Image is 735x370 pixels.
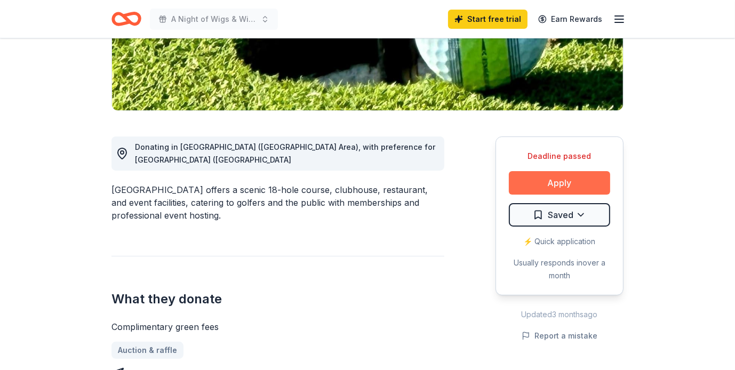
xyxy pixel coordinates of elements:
div: Complimentary green fees [111,320,444,333]
button: A Night of Wigs & Wishes [150,9,278,30]
button: Saved [509,203,610,227]
button: Apply [509,171,610,195]
span: A Night of Wigs & Wishes [171,13,257,26]
a: Earn Rewards [532,10,609,29]
div: Deadline passed [509,150,610,163]
div: ⚡️ Quick application [509,235,610,248]
div: Usually responds in over a month [509,256,610,282]
div: Updated 3 months ago [496,308,624,321]
a: Auction & raffle [111,342,183,359]
div: [GEOGRAPHIC_DATA] offers a scenic 18-hole course, clubhouse, restaurant, and event facilities, ca... [111,183,444,222]
span: Saved [548,208,573,222]
h2: What they donate [111,291,444,308]
span: Donating in [GEOGRAPHIC_DATA] ([GEOGRAPHIC_DATA] Area), with preference for [GEOGRAPHIC_DATA] ([G... [135,142,435,164]
a: Start free trial [448,10,528,29]
a: Home [111,6,141,31]
button: Report a mistake [522,329,597,342]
